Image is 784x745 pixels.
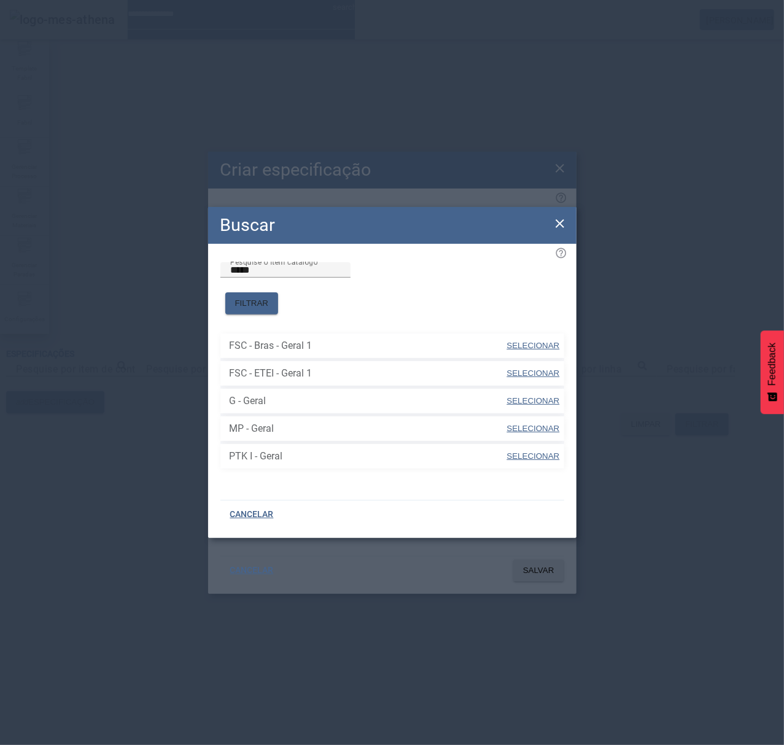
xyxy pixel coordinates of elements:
[230,366,506,381] span: FSC - ETEI - Geral 1
[220,212,276,238] h2: Buscar
[230,257,318,266] mat-label: Pesquise o item catálogo
[220,504,284,526] button: CANCELAR
[505,445,561,467] button: SELECIONAR
[225,292,279,314] button: FILTRAR
[507,451,560,461] span: SELECIONAR
[761,330,784,414] button: Feedback - Mostrar pesquisa
[505,390,561,412] button: SELECIONAR
[220,560,284,582] button: CANCELAR
[230,564,274,577] span: CANCELAR
[507,369,560,378] span: SELECIONAR
[505,362,561,384] button: SELECIONAR
[235,297,269,310] span: FILTRAR
[505,418,561,440] button: SELECIONAR
[505,335,561,357] button: SELECIONAR
[507,424,560,433] span: SELECIONAR
[230,394,506,408] span: G - Geral
[507,396,560,405] span: SELECIONAR
[230,421,506,436] span: MP - Geral
[507,341,560,350] span: SELECIONAR
[767,343,778,386] span: Feedback
[230,338,506,353] span: FSC - Bras - Geral 1
[230,509,274,521] span: CANCELAR
[513,560,564,582] button: SALVAR
[523,564,554,577] span: SALVAR
[230,449,506,464] span: PTK I - Geral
